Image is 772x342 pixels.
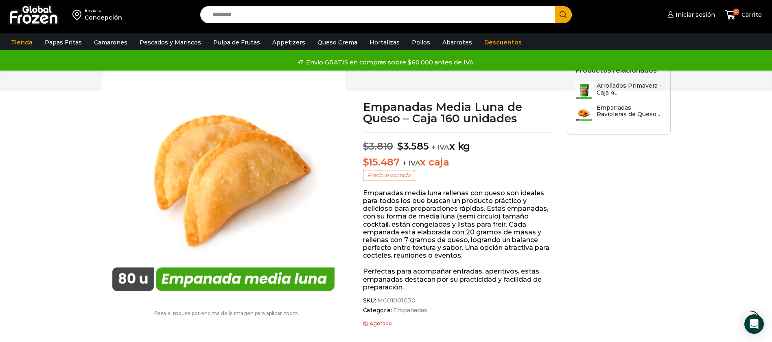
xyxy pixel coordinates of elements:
[363,321,555,327] p: Agotado
[363,101,555,124] h1: Empanadas Media Luna de Queso – Caja 160 unidades
[392,307,427,314] a: Empanadas
[733,9,739,15] span: 0
[480,35,526,50] a: Descuentos
[85,8,122,13] div: Enviar a
[90,35,131,50] a: Camarones
[723,5,764,24] a: 0 Carrito
[363,297,555,304] span: SKU:
[438,35,476,50] a: Abarrotes
[72,8,85,22] img: address-field-icon.svg
[313,35,361,50] a: Queso Crema
[397,140,429,152] bdi: 3.585
[376,297,416,304] span: MC01001030
[555,6,572,23] button: Search button
[363,132,555,152] p: x kg
[402,159,420,167] span: + IVA
[363,156,369,168] span: $
[136,35,205,50] a: Pescados y Mariscos
[268,35,309,50] a: Appetizers
[674,11,715,19] span: Iniciar sesión
[597,104,663,118] h3: Empanadas Ravioleras de Queso...
[363,170,415,181] p: Precio al contado
[744,314,764,334] div: Open Intercom Messenger
[408,35,434,50] a: Pollos
[363,307,555,314] span: Categoría:
[101,58,346,302] img: empanada-media-luna
[209,35,264,50] a: Pulpa de Frutas
[575,82,663,100] a: Arrollados Primavera - Caja 4...
[363,140,394,152] bdi: 3.810
[575,104,663,122] a: Empanadas Ravioleras de Queso...
[363,267,555,291] p: Perfectas para acompañar entradas, aperitivos, estas empanadas destacan por su practicidad y faci...
[363,157,555,168] p: x caja
[85,13,122,22] div: Concepción
[431,143,449,151] span: + IVA
[397,140,403,152] span: $
[363,189,555,260] p: Empanadas media luna rellenas con queso son ideales para todos los que buscan un producto práctic...
[739,11,762,19] span: Carrito
[7,35,37,50] a: Tienda
[363,156,400,168] bdi: 15.487
[101,311,351,316] p: Pasa el mouse por encima de la imagen para aplicar zoom
[363,140,369,152] span: $
[665,7,715,23] a: Iniciar sesión
[41,35,86,50] a: Papas Fritas
[597,82,663,96] h3: Arrollados Primavera - Caja 4...
[365,35,404,50] a: Hortalizas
